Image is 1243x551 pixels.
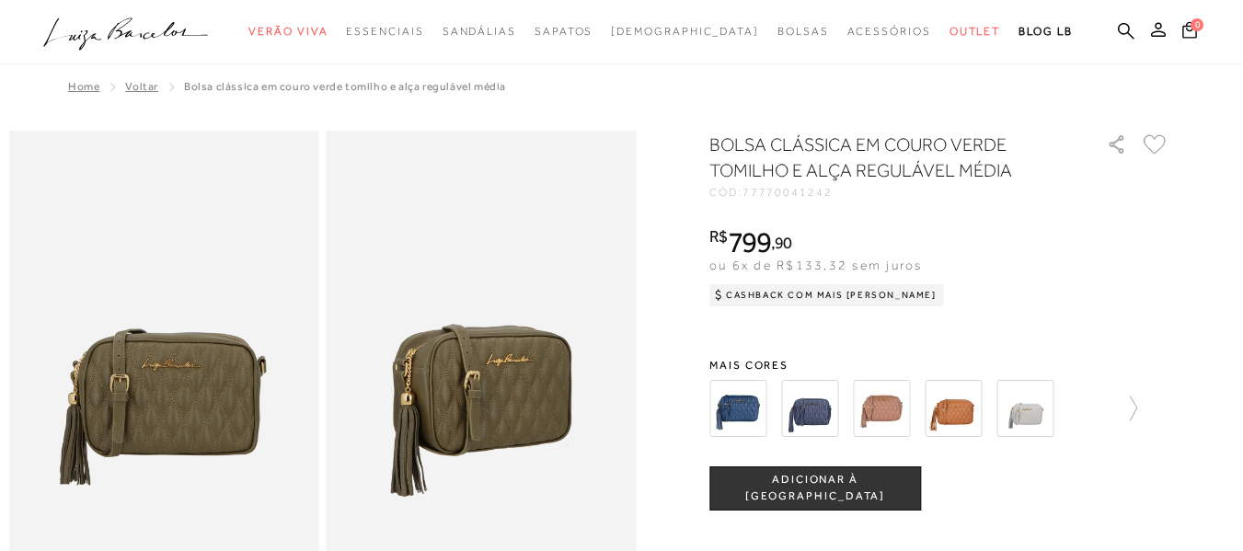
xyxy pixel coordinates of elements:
[781,380,838,437] img: BOLSA CLÁSSICA EM COURO AZUL ATLÂNTICO E ALÇA REGULÁVEL MÉDIA
[611,15,759,49] a: noSubCategoriesText
[950,25,1001,38] span: Outlet
[535,15,593,49] a: noSubCategoriesText
[742,186,833,199] span: 77770041242
[1019,15,1072,49] a: BLOG LB
[443,15,516,49] a: noSubCategoriesText
[709,187,1077,198] div: CÓD:
[728,225,771,258] span: 799
[777,25,829,38] span: Bolsas
[184,80,506,93] span: BOLSA CLÁSSICA EM COURO VERDE TOMILHO E ALÇA REGULÁVEL MÉDIA
[346,15,423,49] a: noSubCategoriesText
[443,25,516,38] span: Sandálias
[709,258,922,272] span: ou 6x de R$133,32 sem juros
[709,284,944,306] div: Cashback com Mais [PERSON_NAME]
[950,15,1001,49] a: noSubCategoriesText
[847,25,931,38] span: Acessórios
[1177,20,1203,45] button: 0
[125,80,158,93] a: Voltar
[925,380,982,437] img: BOLSA CLÁSSICA EM COURO CARAMELO E ALÇA REGULÁVEL MÉDIA
[709,132,1054,183] h1: BOLSA CLÁSSICA EM COURO VERDE TOMILHO E ALÇA REGULÁVEL MÉDIA
[709,380,766,437] img: BOLSA CLÁSSICA EM COURO AZUL ATLÂNTICO E ALÇA REGULÁVEL MÉDIA
[709,228,728,245] i: R$
[709,466,921,511] button: ADICIONAR À [GEOGRAPHIC_DATA]
[847,15,931,49] a: noSubCategoriesText
[771,235,792,251] i: ,
[535,25,593,38] span: Sapatos
[853,380,910,437] img: BOLSA CLÁSSICA EM COURO BEGE E ALÇA REGULÁVEL MÉDIA
[709,360,1169,371] span: Mais cores
[777,15,829,49] a: noSubCategoriesText
[1191,18,1203,31] span: 0
[248,15,328,49] a: noSubCategoriesText
[775,233,792,252] span: 90
[996,380,1053,437] img: BOLSA CLÁSSICA EM COURO CINZA ESTANHO E ALÇA REGULÁVEL MÉDIA
[346,25,423,38] span: Essenciais
[68,80,99,93] a: Home
[248,25,328,38] span: Verão Viva
[611,25,759,38] span: [DEMOGRAPHIC_DATA]
[1019,25,1072,38] span: BLOG LB
[710,472,920,504] span: ADICIONAR À [GEOGRAPHIC_DATA]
